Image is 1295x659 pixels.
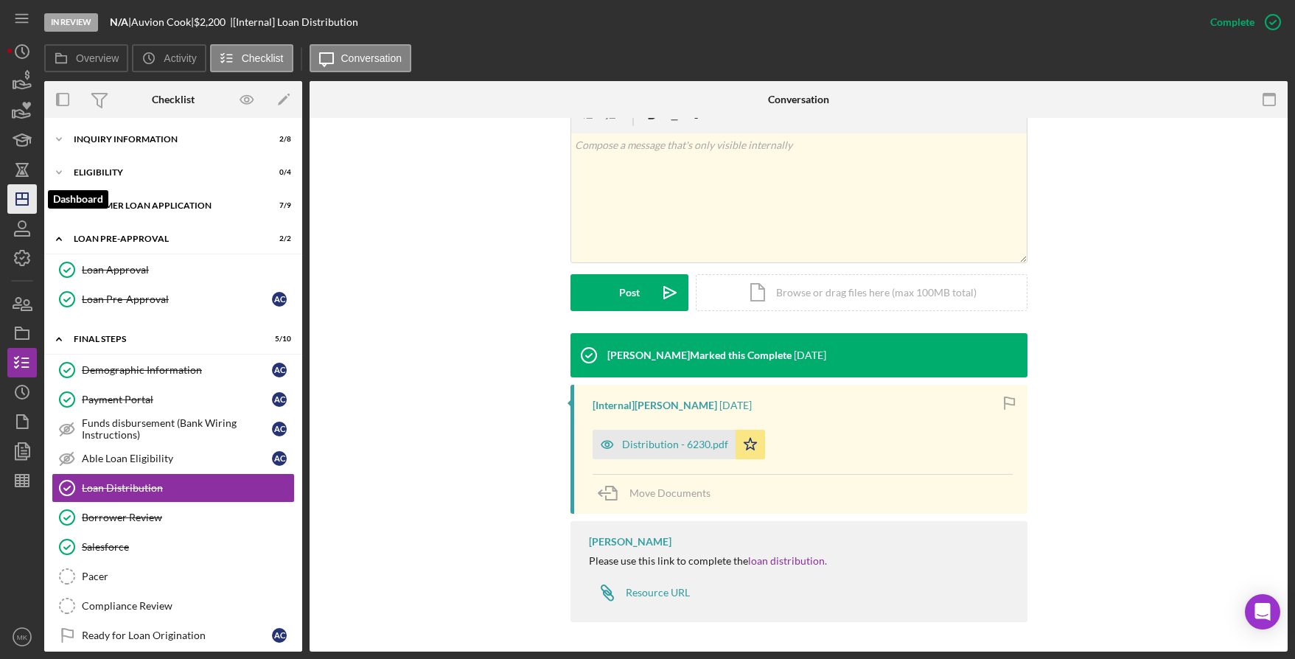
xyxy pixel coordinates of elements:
button: Conversation [310,44,412,72]
div: 2 / 8 [265,135,291,144]
div: Consumer Loan Application [74,201,254,210]
a: Loan Distribution [52,473,295,503]
span: $2,200 [194,15,226,28]
label: Activity [164,52,196,64]
a: Funds disbursement (Bank Wiring Instructions)AC [52,414,295,444]
label: Overview [76,52,119,64]
a: Loan Pre-ApprovalAC [52,285,295,314]
div: 0 / 4 [265,168,291,177]
div: Auvion Cook | [131,16,194,28]
div: Inquiry Information [74,135,254,144]
a: Compliance Review [52,591,295,621]
div: Loan Pre-Approval [82,293,272,305]
a: Salesforce [52,532,295,562]
a: Pacer [52,562,295,591]
div: Funds disbursement (Bank Wiring Instructions) [82,417,272,441]
div: Eligibility [74,168,254,177]
time: 2025-09-10 01:32 [719,400,752,411]
div: | [110,16,131,28]
button: MK [7,622,37,652]
button: Activity [132,44,206,72]
div: Checklist [152,94,195,105]
div: Pacer [82,571,294,582]
div: Post [619,274,640,311]
button: Overview [44,44,128,72]
div: FINAL STEPS [74,335,254,344]
button: Post [570,274,688,311]
div: | [Internal] Loan Distribution [230,16,358,28]
div: 2 / 2 [265,234,291,243]
div: Salesforce [82,541,294,553]
b: N/A [110,15,128,28]
a: Demographic InformationAC [52,355,295,385]
text: MK [17,633,28,641]
div: Open Intercom Messenger [1245,594,1280,630]
div: Borrower Review [82,512,294,523]
div: A C [272,363,287,377]
div: Ready for Loan Origination [82,630,272,641]
div: A C [272,628,287,643]
button: Move Documents [593,475,725,512]
div: A C [272,422,287,436]
div: A C [272,451,287,466]
div: Conversation [768,94,829,105]
button: Distribution - 6230.pdf [593,430,765,459]
a: Resource URL [589,578,690,607]
div: Complete [1210,7,1254,37]
div: 5 / 10 [265,335,291,344]
div: Distribution - 6230.pdf [622,439,728,450]
span: Move Documents [629,487,711,499]
a: Ready for Loan OriginationAC [52,621,295,650]
a: Loan Approval [52,255,295,285]
div: A C [272,292,287,307]
a: Payment PortalAC [52,385,295,414]
div: Resource URL [626,587,690,599]
div: Please use this link to complete the [589,555,827,567]
div: Demographic Information [82,364,272,376]
div: Compliance Review [82,600,294,612]
div: In Review [44,13,98,32]
div: [PERSON_NAME] [589,536,671,548]
div: Loan Approval [82,264,294,276]
div: Loan Pre-Approval [74,234,254,243]
label: Conversation [341,52,402,64]
label: Checklist [242,52,284,64]
div: Able Loan Eligibility [82,453,272,464]
time: 2025-09-10 01:32 [794,349,826,361]
div: 7 / 9 [265,201,291,210]
div: Loan Distribution [82,482,294,494]
button: Complete [1195,7,1288,37]
div: Payment Portal [82,394,272,405]
div: A C [272,392,287,407]
div: [PERSON_NAME] Marked this Complete [607,349,792,361]
a: Able Loan EligibilityAC [52,444,295,473]
a: Borrower Review [52,503,295,532]
a: loan distribution. [748,554,827,567]
button: Checklist [210,44,293,72]
div: [Internal] [PERSON_NAME] [593,400,717,411]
